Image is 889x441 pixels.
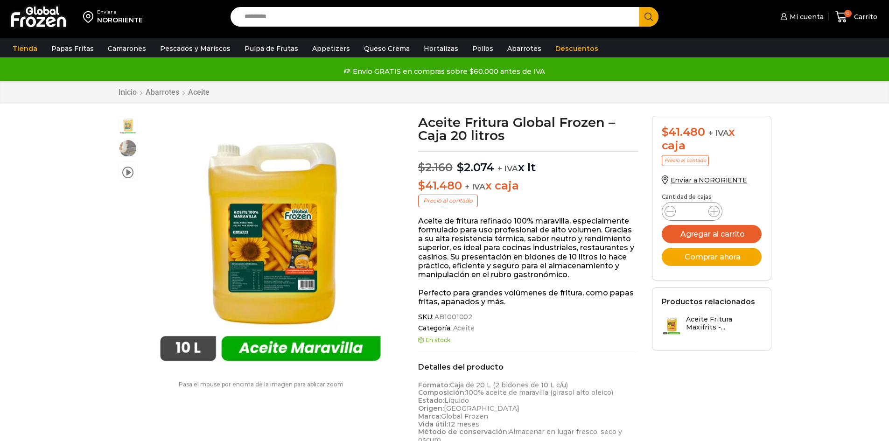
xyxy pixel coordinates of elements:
[787,12,824,21] span: Mi cuenta
[418,195,478,207] p: Precio al contado
[142,116,399,372] div: 1 / 3
[662,125,669,139] span: $
[852,12,877,21] span: Carrito
[103,40,151,57] a: Camarones
[686,315,762,331] h3: Aceite Fritura Maxifrits -...
[418,288,638,306] p: Perfecto para grandes volúmenes de fritura, como papas fritas, apanados y más.
[662,297,755,306] h2: Productos relacionados
[418,396,444,405] strong: Estado:
[118,381,405,388] p: Pasa el mouse por encima de la imagen para aplicar zoom
[418,412,441,420] strong: Marca:
[639,7,658,27] button: Search button
[418,420,448,428] strong: Vida útil:
[551,40,603,57] a: Descuentos
[155,40,235,57] a: Pescados y Mariscos
[662,225,762,243] button: Agregar al carrito
[83,9,97,25] img: address-field-icon.svg
[418,313,638,321] span: SKU:
[833,6,880,28] a: 0 Carrito
[662,125,705,139] bdi: 41.480
[418,161,425,174] span: $
[418,404,444,413] strong: Origen:
[497,164,518,173] span: + IVA
[662,126,762,153] div: x caja
[503,40,546,57] a: Abarrotes
[468,40,498,57] a: Pollos
[683,205,701,218] input: Product quantity
[418,179,425,192] span: $
[418,363,638,371] h2: Detalles del producto
[8,40,42,57] a: Tienda
[708,128,729,138] span: + IVA
[662,194,762,200] p: Cantidad de cajas
[418,427,509,436] strong: Método de conservación:
[47,40,98,57] a: Papas Fritas
[118,88,137,97] a: Inicio
[419,40,463,57] a: Hortalizas
[418,179,462,192] bdi: 41.480
[465,182,485,191] span: + IVA
[671,176,747,184] span: Enviar a NORORIENTE
[119,139,137,158] span: aceite para freir
[452,324,475,332] a: Aceite
[433,313,472,321] span: AB1001002
[457,161,464,174] span: $
[418,324,638,332] span: Categoría:
[418,151,638,175] p: x lt
[662,176,747,184] a: Enviar a NORORIENTE
[418,337,638,343] p: En stock
[308,40,355,57] a: Appetizers
[662,315,762,336] a: Aceite Fritura Maxifrits -...
[97,15,143,25] div: NORORIENTE
[188,88,210,97] a: Aceite
[97,9,143,15] div: Enviar a
[662,248,762,266] button: Comprar ahora
[662,155,709,166] p: Precio al contado
[418,116,638,142] h1: Aceite Fritura Global Frozen – Caja 20 litros
[118,88,210,97] nav: Breadcrumb
[418,381,450,389] strong: Formato:
[778,7,824,26] a: Mi cuenta
[418,388,466,397] strong: Composición:
[142,116,399,372] img: aceite maravilla
[359,40,414,57] a: Queso Crema
[418,179,638,193] p: x caja
[145,88,180,97] a: Abarrotes
[418,217,638,279] p: Aceite de fritura refinado 100% maravilla, especialmente formulado para uso profesional de alto v...
[844,10,852,17] span: 0
[418,161,453,174] bdi: 2.160
[119,116,137,135] span: aceite maravilla
[240,40,303,57] a: Pulpa de Frutas
[457,161,494,174] bdi: 2.074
